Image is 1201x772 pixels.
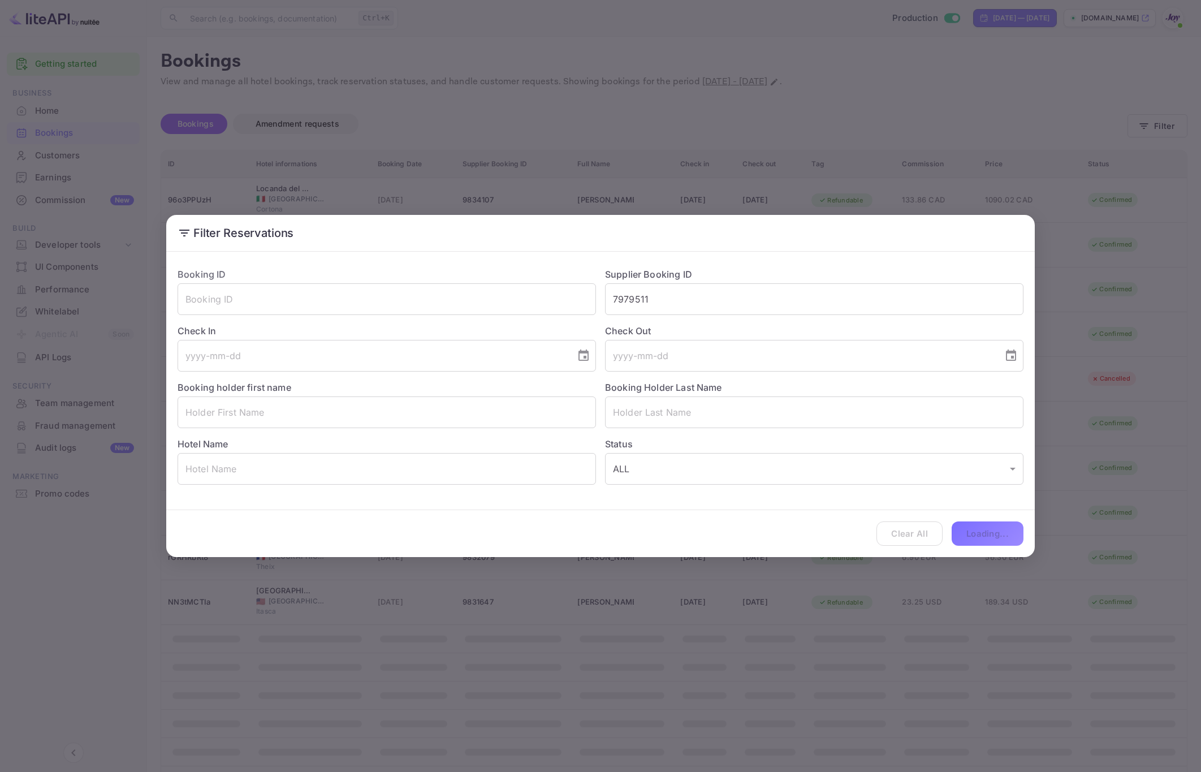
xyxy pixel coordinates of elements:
[178,396,596,428] input: Holder First Name
[605,340,995,372] input: yyyy-mm-dd
[166,215,1035,251] h2: Filter Reservations
[178,453,596,485] input: Hotel Name
[178,269,226,280] label: Booking ID
[605,324,1023,338] label: Check Out
[605,453,1023,485] div: ALL
[178,283,596,315] input: Booking ID
[178,382,291,393] label: Booking holder first name
[1000,344,1022,367] button: Choose date
[605,283,1023,315] input: Supplier Booking ID
[178,438,228,450] label: Hotel Name
[605,382,722,393] label: Booking Holder Last Name
[178,340,568,372] input: yyyy-mm-dd
[178,324,596,338] label: Check In
[605,269,692,280] label: Supplier Booking ID
[605,437,1023,451] label: Status
[605,396,1023,428] input: Holder Last Name
[572,344,595,367] button: Choose date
